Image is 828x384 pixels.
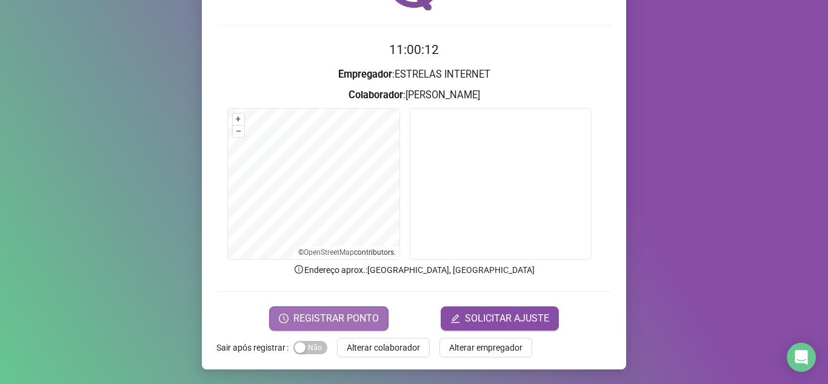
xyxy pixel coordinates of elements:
[349,89,403,101] strong: Colaborador
[389,42,439,57] time: 11:00:12
[216,263,612,277] p: Endereço aprox. : [GEOGRAPHIC_DATA], [GEOGRAPHIC_DATA]
[347,341,420,354] span: Alterar colaborador
[216,338,293,357] label: Sair após registrar
[304,248,354,257] a: OpenStreetMap
[269,306,389,331] button: REGISTRAR PONTO
[293,264,304,275] span: info-circle
[233,126,244,137] button: –
[450,314,460,323] span: edit
[338,69,392,80] strong: Empregador
[216,87,612,103] h3: : [PERSON_NAME]
[337,338,430,357] button: Alterar colaborador
[293,311,379,326] span: REGISTRAR PONTO
[465,311,549,326] span: SOLICITAR AJUSTE
[439,338,532,357] button: Alterar empregador
[441,306,559,331] button: editSOLICITAR AJUSTE
[279,314,289,323] span: clock-circle
[449,341,523,354] span: Alterar empregador
[298,248,396,257] li: © contributors.
[233,113,244,125] button: +
[216,67,612,83] h3: : ESTRELAS INTERNET
[787,343,816,372] div: Open Intercom Messenger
